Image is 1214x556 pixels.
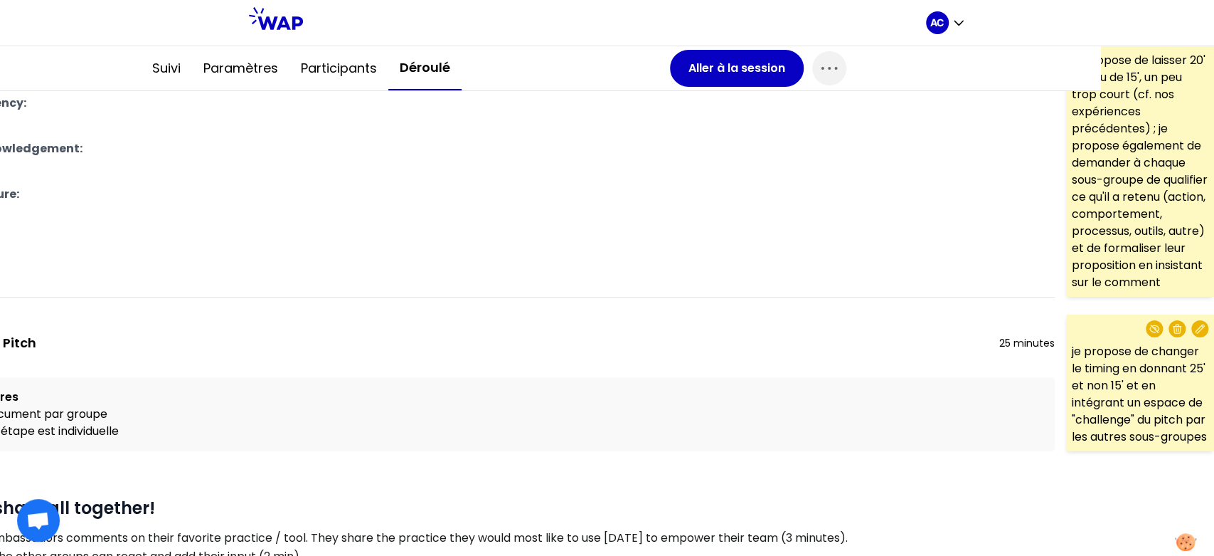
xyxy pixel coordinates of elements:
button: Déroulé [388,46,462,90]
button: Suivi [141,47,192,90]
p: AC [930,16,944,30]
a: Ouvrir le chat [17,499,60,542]
button: Participants [289,47,388,90]
label: Pitch [3,333,36,353]
button: Aller à la session [670,50,804,87]
p: je propose de changer le timing en donnant 25' et non 15' et en intégrant un espace de "challenge... [1072,343,1208,446]
button: AC [926,11,966,34]
p: 25 minutes [999,336,1055,350]
p: je propose de laisser 20' au lieu de 15', un peu trop court (cf. nos expériences précédentes) ; j... [1072,52,1208,291]
button: Paramètres [192,47,289,90]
